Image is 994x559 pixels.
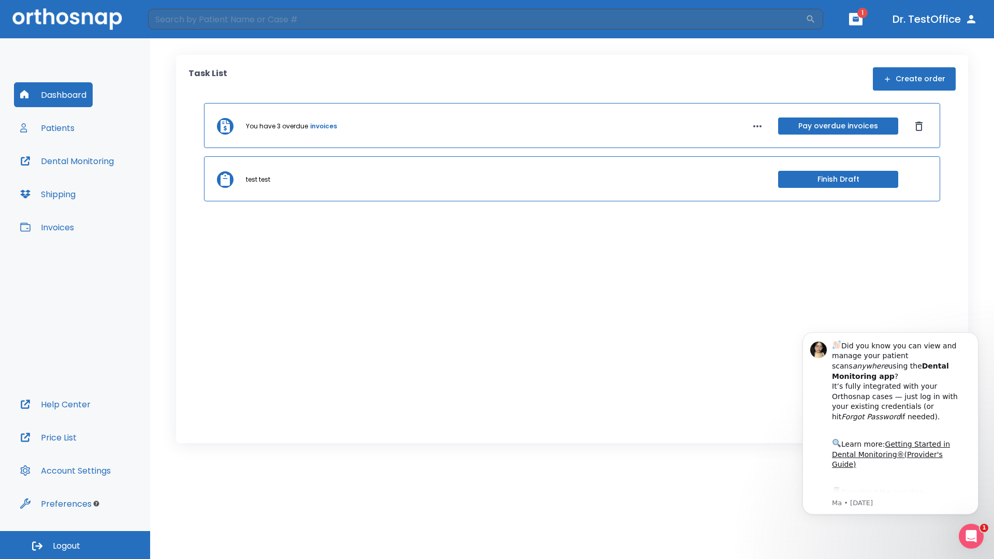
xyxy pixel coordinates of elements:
[14,82,93,107] button: Dashboard
[188,67,227,91] p: Task List
[14,491,98,516] button: Preferences
[857,8,868,18] span: 1
[14,215,80,240] button: Invoices
[14,182,82,207] button: Shipping
[911,118,927,135] button: Dismiss
[873,67,956,91] button: Create order
[246,122,308,131] p: You have 3 overdue
[246,175,270,184] p: test test
[45,169,176,222] div: Download the app: | ​ Let us know if you need help getting started!
[176,22,184,31] button: Dismiss notification
[778,171,898,188] button: Finish Draft
[959,524,984,549] iframe: Intercom live chat
[14,425,83,450] button: Price List
[45,171,137,190] a: App Store
[45,182,176,191] p: Message from Ma, sent 3w ago
[310,122,337,131] a: invoices
[92,499,101,508] div: Tooltip anchor
[14,458,117,483] button: Account Settings
[888,10,982,28] button: Dr. TestOffice
[14,392,97,417] button: Help Center
[53,540,80,552] span: Logout
[980,524,988,532] span: 1
[14,149,120,173] button: Dental Monitoring
[148,9,806,30] input: Search by Patient Name or Case #
[778,117,898,135] button: Pay overdue invoices
[787,317,994,531] iframe: Intercom notifications message
[12,8,122,30] img: Orthosnap
[14,115,81,140] button: Patients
